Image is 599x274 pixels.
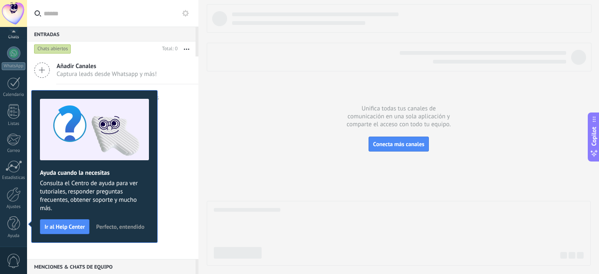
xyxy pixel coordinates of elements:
div: Ajustes [2,204,26,210]
div: Correo [2,148,26,154]
span: Captura leads desde Whatsapp y más! [57,70,157,78]
div: Total: 0 [159,45,178,53]
span: Conecta más canales [373,140,424,148]
button: Conecta más canales [369,137,429,152]
span: Perfecto, entendido [96,224,144,230]
div: WhatsApp [2,62,25,70]
button: Ir al Help Center [40,219,89,234]
span: Ir al Help Center [45,224,85,230]
div: Entradas [27,27,196,42]
h2: Ayuda cuando la necesitas [40,169,149,177]
div: Estadísticas [2,175,26,181]
button: Perfecto, entendido [92,220,148,233]
div: Listas [2,121,26,127]
span: Copilot [590,127,598,146]
div: Chats abiertos [34,44,71,54]
div: Calendario [2,92,26,98]
div: Ayuda [2,233,26,239]
div: Menciones & Chats de equipo [27,259,196,274]
span: Añadir Canales [57,62,157,70]
span: Consulta el Centro de ayuda para ver tutoriales, responder preguntas frecuentes, obtener soporte ... [40,179,149,213]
